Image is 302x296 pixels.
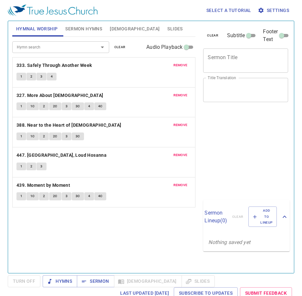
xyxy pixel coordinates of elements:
[20,103,22,109] span: 1
[16,25,58,33] span: Hymnal Worship
[173,62,188,68] span: remove
[173,122,188,128] span: remove
[16,61,92,69] b: 333. Safely Through Another Week
[43,133,45,139] span: 2
[208,239,250,245] i: Nothing saved yet
[207,33,218,38] span: clear
[110,25,160,33] span: [DEMOGRAPHIC_DATA]
[84,102,94,110] button: 4
[62,102,71,110] button: 3
[146,43,182,51] span: Audio Playback
[43,275,77,287] button: Hymns
[16,192,26,200] button: 1
[16,73,26,80] button: 1
[203,200,290,233] div: Sermon Lineup(0)clearAdd to Lineup
[16,91,104,100] button: 327. More About [DEMOGRAPHIC_DATA]
[167,25,182,33] span: Slides
[98,103,103,109] span: 4C
[36,73,46,80] button: 3
[39,102,49,110] button: 2
[76,133,80,139] span: 3C
[26,102,39,110] button: 1C
[76,103,80,109] span: 3C
[20,74,22,79] span: 1
[72,132,84,140] button: 3C
[76,193,80,199] span: 3C
[253,208,273,226] span: Add to Lineup
[30,103,35,109] span: 1C
[26,132,39,140] button: 1C
[82,277,109,285] span: Sermon
[173,92,188,98] span: remove
[30,74,32,79] span: 2
[53,103,57,109] span: 2C
[201,109,272,198] iframe: from-child
[53,133,57,139] span: 2C
[43,103,45,109] span: 2
[53,193,57,199] span: 2C
[16,151,107,159] b: 447. [GEOGRAPHIC_DATA], Loud Hosanna
[16,181,71,189] button: 439. Moment by Moment
[170,151,192,159] button: remove
[16,163,26,170] button: 1
[204,209,227,225] p: Sermon Lineup ( 0 )
[30,193,35,199] span: 1C
[94,102,107,110] button: 4C
[65,25,102,33] span: Sermon Hymns
[206,6,251,15] span: Select a tutorial
[36,163,46,170] button: 3
[84,192,94,200] button: 4
[20,133,22,139] span: 1
[170,181,192,189] button: remove
[8,5,98,16] img: True Jesus Church
[66,103,68,109] span: 3
[51,74,53,79] span: 4
[173,152,188,158] span: remove
[173,182,188,188] span: remove
[49,192,61,200] button: 2C
[259,6,289,15] span: Settings
[204,5,254,16] button: Select a tutorial
[26,163,36,170] button: 2
[98,193,103,199] span: 4C
[170,61,192,69] button: remove
[170,91,192,99] button: remove
[77,275,114,287] button: Sermon
[66,193,68,199] span: 3
[16,102,26,110] button: 1
[88,193,90,199] span: 4
[88,103,90,109] span: 4
[110,43,130,51] button: clear
[248,206,277,227] button: Add to Lineup
[16,121,122,129] button: 388. Near to the Heart of [DEMOGRAPHIC_DATA]
[203,32,222,39] button: clear
[30,164,32,169] span: 2
[20,164,22,169] span: 1
[39,132,49,140] button: 2
[26,73,36,80] button: 2
[40,164,42,169] span: 3
[16,132,26,140] button: 1
[263,28,278,43] span: Footer Text
[62,132,71,140] button: 3
[20,193,22,199] span: 1
[256,5,292,16] button: Settings
[30,133,35,139] span: 1C
[49,102,61,110] button: 2C
[16,121,121,129] b: 388. Near to the Heart of [DEMOGRAPHIC_DATA]
[49,132,61,140] button: 2C
[98,43,107,52] button: Open
[72,102,84,110] button: 3C
[40,74,42,79] span: 3
[16,151,108,159] button: 447. [GEOGRAPHIC_DATA], Loud Hosanna
[47,73,57,80] button: 4
[16,181,70,189] b: 439. Moment by Moment
[170,121,192,129] button: remove
[114,44,126,50] span: clear
[39,192,49,200] button: 2
[62,192,71,200] button: 3
[227,32,245,39] span: Subtitle
[72,192,84,200] button: 3C
[66,133,68,139] span: 3
[26,192,39,200] button: 1C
